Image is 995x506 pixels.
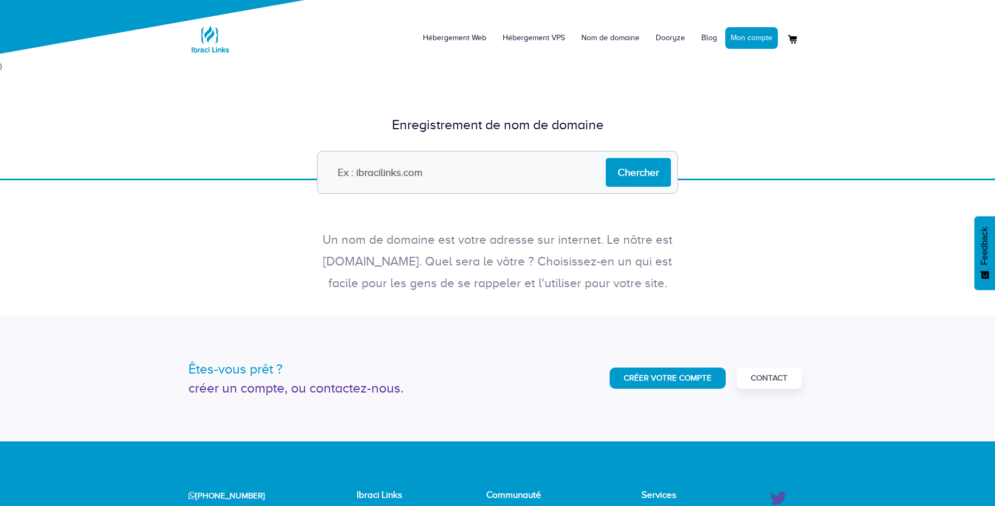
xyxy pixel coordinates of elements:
a: Contact [737,368,802,389]
img: Logo Ibraci Links [188,17,232,61]
h4: Communauté [486,490,561,501]
a: Hébergement Web [415,22,495,54]
div: Enregistrement de nom de domaine [188,115,807,135]
a: Dooryze [648,22,693,54]
span: Feedback [980,227,990,265]
a: Nom de domaine [573,22,648,54]
h4: Ibraci Links [357,490,427,501]
div: Êtes-vous prêt ? [188,359,490,379]
div: créer un compte, ou contactez-nous. [188,378,490,398]
input: Chercher [606,158,671,187]
button: Feedback - Afficher l’enquête [974,216,995,290]
a: Créer Votre Compte [610,368,726,389]
h4: Services [642,490,724,501]
a: Blog [693,22,725,54]
p: Un nom de domaine est votre adresse sur internet. Le nôtre est [DOMAIN_NAME]. Quel sera le vôtre ... [313,229,682,294]
a: Mon compte [725,27,778,49]
a: Hébergement VPS [495,22,573,54]
a: Logo Ibraci Links [188,8,232,61]
input: Ex : ibracilinks.com [317,151,678,194]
